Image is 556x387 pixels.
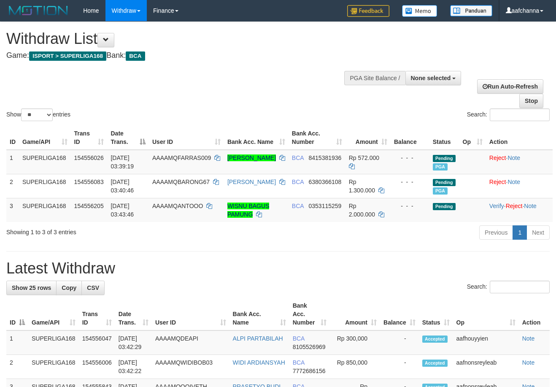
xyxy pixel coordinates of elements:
img: MOTION_logo.png [6,4,70,17]
span: Copy 8415381936 to clipboard [309,154,342,161]
a: [PERSON_NAME] [227,179,276,185]
a: Copy [56,281,82,295]
td: 3 [6,198,19,222]
th: Balance: activate to sort column ascending [380,298,419,330]
button: None selected [405,71,462,85]
span: AAAAMQANTOOO [152,203,203,209]
a: Run Auto-Refresh [477,79,543,94]
span: AAAAMQBARONG67 [152,179,210,185]
th: Bank Acc. Number: activate to sort column ascending [289,298,330,330]
span: Marked by aafnonsreyleab [433,163,448,170]
td: [DATE] 03:42:29 [115,330,152,355]
th: Amount: activate to sort column ascending [330,298,380,330]
td: SUPERLIGA168 [19,174,71,198]
td: · [486,150,553,174]
a: Show 25 rows [6,281,57,295]
span: Copy 0353115259 to clipboard [309,203,342,209]
td: AAAAMQDEAPI [152,330,229,355]
th: Action [486,126,553,150]
th: Bank Acc. Name: activate to sort column ascending [224,126,289,150]
h1: Withdraw List [6,30,362,47]
a: [PERSON_NAME] [227,154,276,161]
th: Action [519,298,550,330]
span: ISPORT > SUPERLIGA168 [29,51,106,61]
span: Accepted [422,360,448,367]
th: Balance [391,126,429,150]
span: BCA [292,179,304,185]
label: Search: [467,108,550,121]
span: BCA [293,359,305,366]
td: AAAAMQWIDIBOB03 [152,355,229,379]
div: PGA Site Balance / [344,71,405,85]
span: None selected [411,75,451,81]
a: Note [524,203,537,209]
select: Showentries [21,108,53,121]
span: Rp 1.300.000 [349,179,375,194]
th: User ID: activate to sort column ascending [149,126,224,150]
td: - [380,355,419,379]
span: Pending [433,203,456,210]
a: CSV [81,281,105,295]
th: Date Trans.: activate to sort column ascending [115,298,152,330]
a: WIDI ARDIANSYAH [233,359,285,366]
th: Bank Acc. Number: activate to sort column ascending [289,126,345,150]
a: Reject [489,179,506,185]
span: [DATE] 03:40:46 [111,179,134,194]
div: - - - [394,178,426,186]
a: Note [522,335,535,342]
td: 154556006 [79,355,115,379]
th: User ID: activate to sort column ascending [152,298,229,330]
a: Next [526,225,550,240]
a: Note [507,154,520,161]
th: ID [6,126,19,150]
td: SUPERLIGA168 [19,198,71,222]
th: ID: activate to sort column descending [6,298,28,330]
span: BCA [292,154,304,161]
span: BCA [293,335,305,342]
h1: Latest Withdraw [6,260,550,277]
h4: Game: Bank: [6,51,362,60]
a: Note [522,359,535,366]
span: Copy [62,284,76,291]
span: Pending [433,155,456,162]
th: Op: activate to sort column ascending [453,298,519,330]
td: 2 [6,174,19,198]
th: Amount: activate to sort column ascending [345,126,391,150]
span: Copy 7772686156 to clipboard [293,368,326,374]
span: 154556026 [74,154,104,161]
td: SUPERLIGA168 [28,330,79,355]
span: Show 25 rows [12,284,51,291]
th: Status: activate to sort column ascending [419,298,453,330]
a: Reject [506,203,523,209]
label: Show entries [6,108,70,121]
td: Rp 850,000 [330,355,380,379]
th: Status [429,126,459,150]
a: Note [507,179,520,185]
img: panduan.png [450,5,492,16]
span: [DATE] 03:43:46 [111,203,134,218]
th: Game/API: activate to sort column ascending [19,126,71,150]
span: Rp 572.000 [349,154,379,161]
td: 154556047 [79,330,115,355]
th: Trans ID: activate to sort column ascending [71,126,108,150]
a: Previous [479,225,513,240]
th: Game/API: activate to sort column ascending [28,298,79,330]
span: 154556205 [74,203,104,209]
img: Feedback.jpg [347,5,389,17]
a: Reject [489,154,506,161]
span: Pending [433,179,456,186]
input: Search: [490,281,550,293]
span: BCA [126,51,145,61]
td: [DATE] 03:42:22 [115,355,152,379]
span: BCA [292,203,304,209]
td: 1 [6,330,28,355]
span: Rp 2.000.000 [349,203,375,218]
span: 154556083 [74,179,104,185]
a: 1 [513,225,527,240]
th: Op: activate to sort column ascending [459,126,486,150]
span: Copy 8105526969 to clipboard [293,344,326,350]
span: AAAAMQFARRAS009 [152,154,211,161]
div: - - - [394,154,426,162]
td: aafhouyyien [453,330,519,355]
th: Bank Acc. Name: activate to sort column ascending [229,298,289,330]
